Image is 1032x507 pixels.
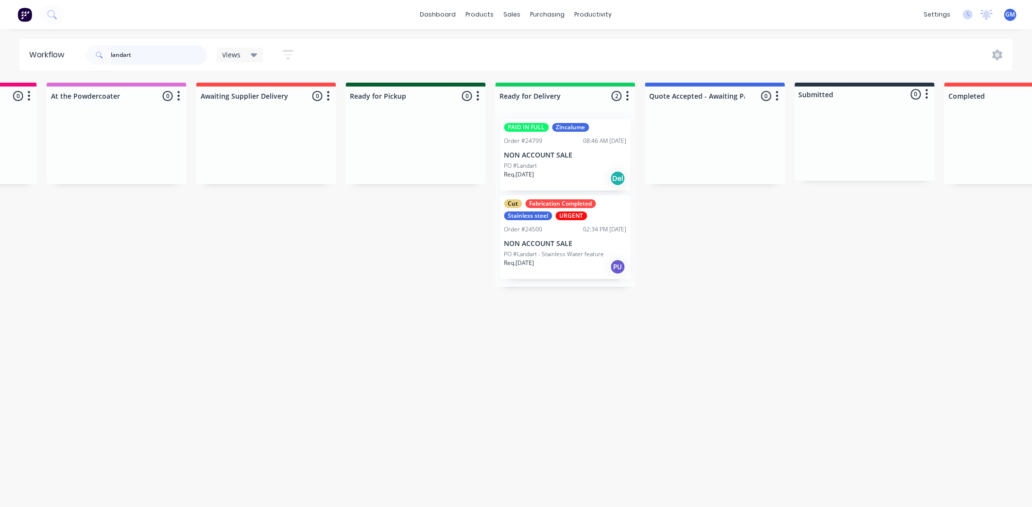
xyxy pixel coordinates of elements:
[461,7,499,22] div: products
[500,195,631,279] div: CutFabrication CompletedStainless steelURGENTOrder #2450002:34 PM [DATE]NON ACCOUNT SALEPO #Landa...
[584,137,627,145] div: 08:46 AM [DATE]
[111,45,207,65] input: Search for orders...
[504,151,627,159] p: NON ACCOUNT SALE
[526,7,570,22] div: purchasing
[504,123,549,132] div: PAID IN FULL
[1006,10,1015,19] span: GM
[504,161,537,170] p: PO #Landart
[584,225,627,234] div: 02:34 PM [DATE]
[499,7,526,22] div: sales
[552,123,589,132] div: Zincalume
[570,7,617,22] div: productivity
[919,7,955,22] div: settings
[504,170,534,179] p: Req. [DATE]
[526,199,596,208] div: Fabrication Completed
[610,259,626,275] div: PU
[504,137,543,145] div: Order #24799
[504,259,534,267] p: Req. [DATE]
[504,211,552,220] div: Stainless steel
[504,225,543,234] div: Order #24500
[504,250,604,259] p: PO #Landart - Stainless Water feature
[504,240,627,248] p: NON ACCOUNT SALE
[504,199,522,208] div: Cut
[415,7,461,22] a: dashboard
[223,50,241,60] span: Views
[29,49,69,61] div: Workflow
[17,7,32,22] img: Factory
[500,119,631,191] div: PAID IN FULLZincalumeOrder #2479908:46 AM [DATE]NON ACCOUNT SALEPO #LandartReq.[DATE]Del
[556,211,587,220] div: URGENT
[610,171,626,186] div: Del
